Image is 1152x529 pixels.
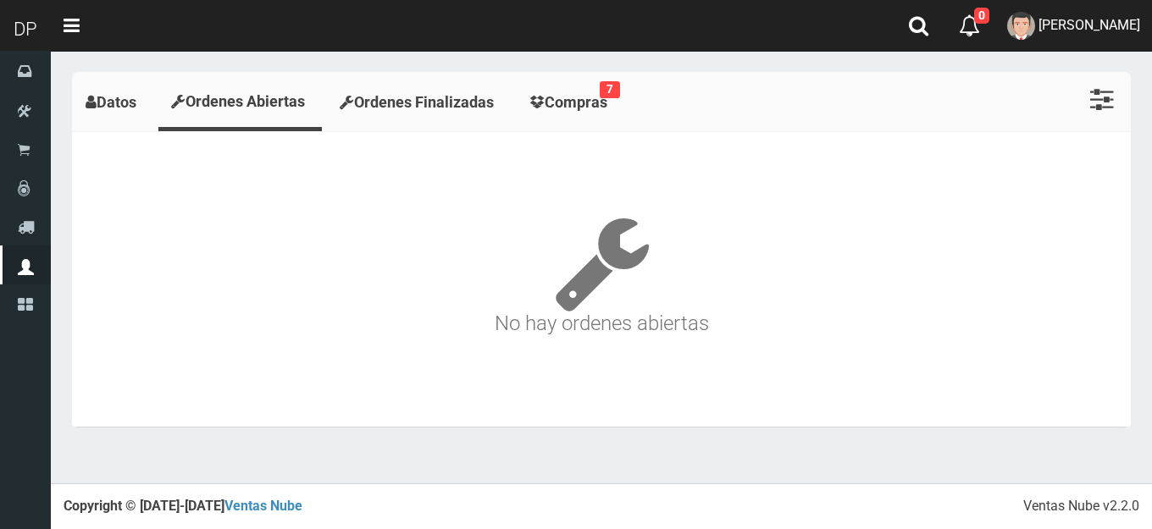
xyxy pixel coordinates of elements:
[600,81,620,98] small: 7
[326,76,512,129] a: Ordenes Finalizadas
[97,93,136,111] span: Datos
[186,92,305,110] span: Ordenes Abiertas
[1023,497,1139,516] div: Ventas Nube v2.2.0
[224,498,302,514] a: Ventas Nube
[1038,17,1140,33] span: [PERSON_NAME]
[516,76,625,129] a: Compras7
[974,8,989,24] span: 0
[158,76,322,127] a: Ordenes Abiertas
[64,498,302,514] strong: Copyright © [DATE]-[DATE]
[76,166,1127,401] h3: No hay ordenes abiertas
[1007,12,1035,40] img: User Image
[72,76,154,129] a: Datos
[545,93,607,111] span: Compras
[354,93,494,111] span: Ordenes Finalizadas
